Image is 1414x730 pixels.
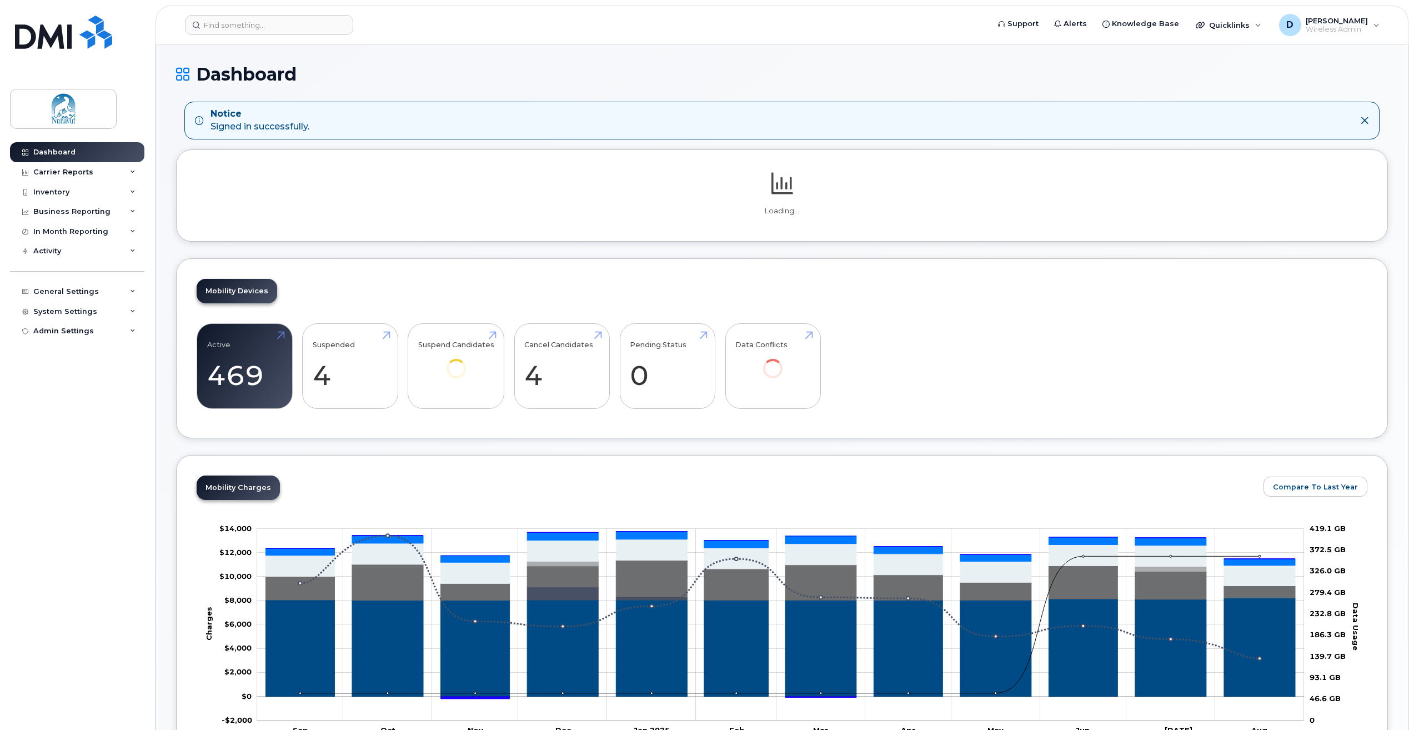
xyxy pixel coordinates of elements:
g: $0 [224,619,252,628]
g: $0 [222,715,252,724]
g: Data [266,560,1295,600]
g: $0 [219,523,252,532]
a: Mobility Charges [197,476,280,500]
tspan: $8,000 [224,596,252,604]
tspan: $2,000 [224,667,252,676]
tspan: Charges [204,607,213,641]
tspan: 139.7 GB [1310,651,1346,660]
tspan: 279.4 GB [1310,587,1346,596]
g: $0 [219,548,252,557]
tspan: $4,000 [224,643,252,652]
h1: Dashboard [176,64,1388,84]
a: Data Conflicts [735,329,810,393]
tspan: $10,000 [219,572,252,581]
tspan: 186.3 GB [1310,630,1346,639]
a: Pending Status 0 [630,329,705,403]
span: Compare To Last Year [1273,482,1358,492]
tspan: Data Usage [1352,603,1361,651]
tspan: 93.1 GB [1310,673,1341,682]
g: $0 [224,596,252,604]
tspan: $6,000 [224,619,252,628]
tspan: -$2,000 [222,715,252,724]
a: Mobility Devices [197,279,277,303]
g: $0 [224,643,252,652]
g: GST [266,531,1295,565]
tspan: 372.5 GB [1310,545,1346,554]
g: $0 [224,667,252,676]
div: Signed in successfully. [210,108,309,133]
g: Features [266,539,1295,586]
button: Compare To Last Year [1263,477,1367,497]
a: Cancel Candidates 4 [524,329,599,403]
p: Loading... [197,206,1367,216]
strong: Notice [210,108,309,121]
a: Suspend Candidates [418,329,494,393]
tspan: $0 [242,691,252,700]
tspan: 46.6 GB [1310,694,1341,703]
tspan: 326.0 GB [1310,566,1346,575]
tspan: $14,000 [219,523,252,532]
tspan: 0 [1310,715,1315,724]
a: Active 469 [207,329,282,403]
tspan: 419.1 GB [1310,523,1346,532]
g: $0 [219,572,252,581]
tspan: 232.8 GB [1310,609,1346,618]
tspan: $12,000 [219,548,252,557]
a: Suspended 4 [313,329,388,403]
g: Rate Plan [266,598,1295,696]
